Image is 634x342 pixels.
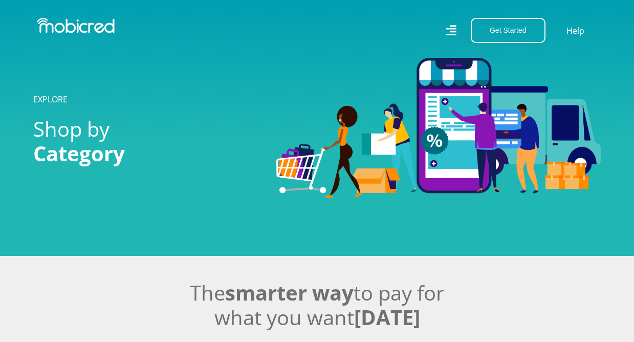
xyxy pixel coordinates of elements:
h2: The to pay for what you want [33,281,601,330]
a: EXPLORE [33,94,68,105]
span: Category [33,139,125,167]
a: Help [566,24,585,37]
span: [DATE] [354,303,420,331]
h2: Shop by [33,117,261,166]
button: Get Started [471,18,545,43]
img: Categories [276,58,601,198]
img: Mobicred [37,18,115,33]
